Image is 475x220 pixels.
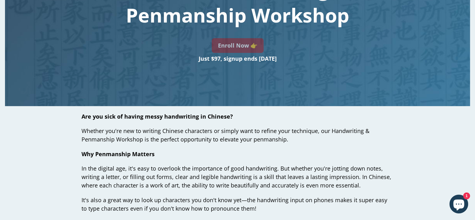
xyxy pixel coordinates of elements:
span: In the digital age, it's easy to overlook the importance of good handwriting. But whether you're ... [82,165,391,189]
span: Why Penmanship Matters [82,150,155,158]
span: It's also a great way to look up characters you don't know yet—the handwriting input on phones ma... [82,196,387,212]
inbox-online-store-chat: Shopify online store chat [448,195,470,215]
span: Whether you're new to writing Chinese characters or simply want to refine your technique, our Han... [82,127,369,143]
span: Are you sick of having messy handwriting in Chinese? [82,113,233,120]
h3: Just $97, signup ends [DATE] [75,53,400,64]
a: Enroll Now 👉 [212,38,264,53]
